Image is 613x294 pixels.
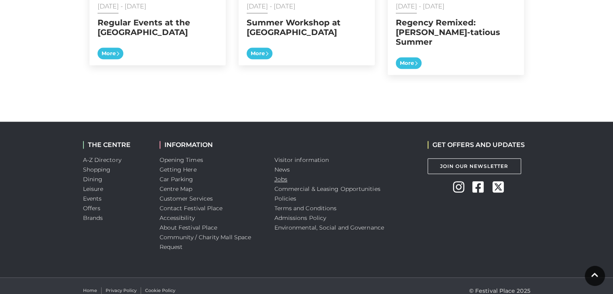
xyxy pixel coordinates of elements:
[83,195,102,202] a: Events
[83,214,103,222] a: Brands
[396,3,516,10] p: [DATE] - [DATE]
[428,158,521,174] a: Join Our Newsletter
[160,195,213,202] a: Customer Services
[247,3,367,10] p: [DATE] - [DATE]
[396,57,422,69] span: More
[160,185,193,193] a: Centre Map
[274,214,326,222] a: Admissions Policy
[83,176,103,183] a: Dining
[274,205,337,212] a: Terms and Conditions
[247,48,272,60] span: More
[274,166,290,173] a: News
[160,141,262,149] h2: INFORMATION
[160,166,197,173] a: Getting Here
[274,176,287,183] a: Jobs
[396,18,516,47] h2: Regency Remixed: [PERSON_NAME]-tatious Summer
[83,287,97,294] a: Home
[274,224,384,231] a: Environmental, Social and Governance
[98,48,123,60] span: More
[160,234,251,251] a: Community / Charity Mall Space Request
[106,287,137,294] a: Privacy Policy
[98,18,218,37] h2: Regular Events at the [GEOGRAPHIC_DATA]
[83,156,121,164] a: A-Z Directory
[160,205,223,212] a: Contact Festival Place
[83,205,101,212] a: Offers
[428,141,525,149] h2: GET OFFERS AND UPDATES
[274,185,380,193] a: Commercial & Leasing Opportunities
[83,141,148,149] h2: THE CENTRE
[160,214,195,222] a: Accessibility
[83,166,111,173] a: Shopping
[274,195,297,202] a: Policies
[160,176,193,183] a: Car Parking
[160,156,203,164] a: Opening Times
[145,287,175,294] a: Cookie Policy
[274,156,329,164] a: Visitor information
[83,185,104,193] a: Leisure
[160,224,218,231] a: About Festival Place
[98,3,218,10] p: [DATE] - [DATE]
[247,18,367,37] h2: Summer Workshop at [GEOGRAPHIC_DATA]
